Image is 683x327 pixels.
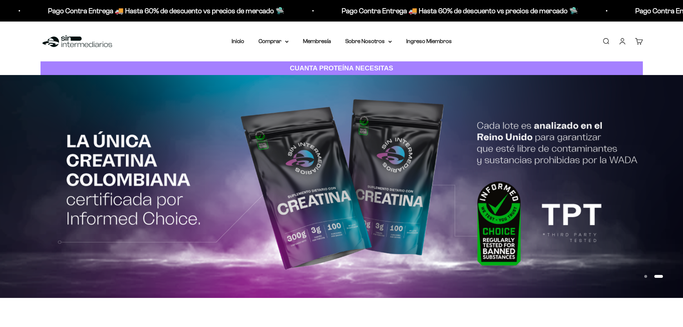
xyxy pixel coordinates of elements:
a: Membresía [303,38,331,44]
p: Pago Contra Entrega 🚚 Hasta 60% de descuento vs precios de mercado 🛸 [42,5,278,17]
strong: CUANTA PROTEÍNA NECESITAS [290,64,393,72]
a: CUANTA PROTEÍNA NECESITAS [41,61,643,75]
a: Ingreso Miembros [406,38,452,44]
a: Inicio [232,38,244,44]
p: Pago Contra Entrega 🚚 Hasta 60% de descuento vs precios de mercado 🛸 [335,5,571,17]
summary: Sobre Nosotros [345,37,392,46]
summary: Comprar [259,37,289,46]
